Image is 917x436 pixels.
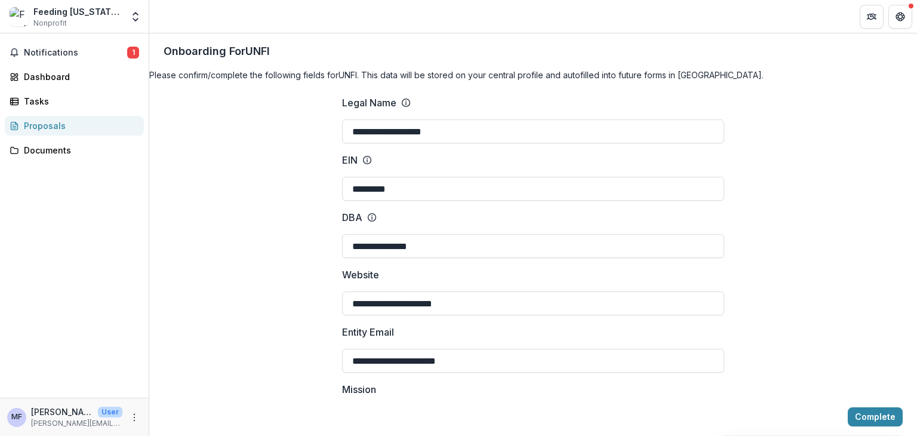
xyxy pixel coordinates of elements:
[33,18,67,29] span: Nonprofit
[888,5,912,29] button: Get Help
[11,413,22,421] div: Meghan Fiveash
[24,144,134,156] div: Documents
[5,140,144,160] a: Documents
[33,5,122,18] div: Feeding [US_STATE] Inc
[342,382,376,397] p: Mission
[24,70,134,83] div: Dashboard
[848,407,903,426] button: Complete
[342,325,394,339] p: Entity Email
[342,210,362,225] p: DBA
[5,91,144,111] a: Tasks
[342,153,358,167] p: EIN
[860,5,884,29] button: Partners
[342,96,396,110] p: Legal Name
[10,7,29,26] img: Feeding Florida Inc
[24,48,127,58] span: Notifications
[31,418,122,429] p: [PERSON_NAME][EMAIL_ADDRESS][DOMAIN_NAME]
[5,67,144,87] a: Dashboard
[5,43,144,62] button: Notifications1
[127,410,141,425] button: More
[342,268,379,282] p: Website
[24,95,134,108] div: Tasks
[127,5,144,29] button: Open entity switcher
[5,116,144,136] a: Proposals
[127,47,139,59] span: 1
[24,119,134,132] div: Proposals
[31,406,93,418] p: [PERSON_NAME]
[98,407,122,417] p: User
[149,69,917,81] h4: Please confirm/complete the following fields for UNFI . This data will be stored on your central ...
[164,43,270,59] p: Onboarding For UNFI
